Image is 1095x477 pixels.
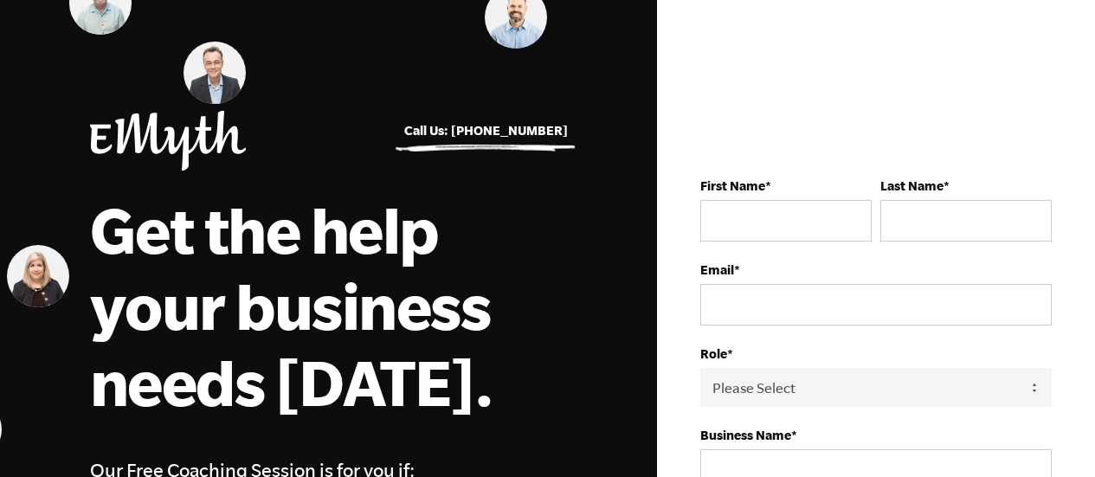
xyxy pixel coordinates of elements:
[1008,394,1095,477] iframe: Chat Widget
[184,42,246,104] img: Nick Lawler, EMyth Business Coach
[90,191,566,420] h1: Get the help your business needs [DATE].
[700,428,791,442] strong: Business Name
[700,262,734,277] strong: Email
[7,245,69,307] img: Tricia Amara, EMyth Business Coach
[700,178,765,193] strong: First Name
[404,123,568,138] a: Call Us: [PHONE_NUMBER]
[700,346,727,361] strong: Role
[880,178,944,193] strong: Last Name
[90,111,246,171] img: EMyth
